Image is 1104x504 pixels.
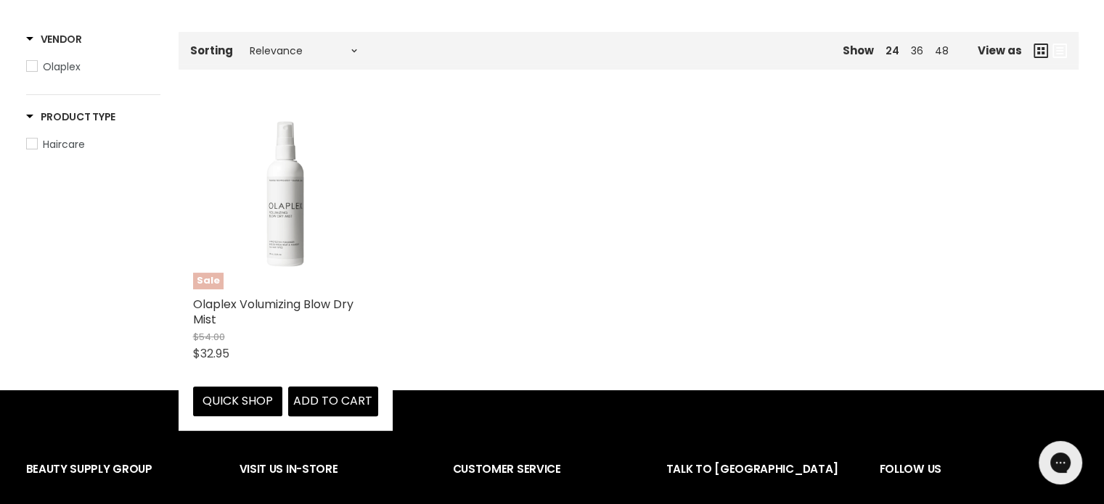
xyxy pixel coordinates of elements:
[26,32,82,46] h3: Vendor
[935,44,949,58] a: 48
[1031,436,1089,489] iframe: Gorgias live chat messenger
[193,104,378,289] a: Olaplex Volumizing Blow Dry MistSale
[26,59,160,75] a: Olaplex
[843,43,874,58] span: Show
[193,273,224,289] span: Sale
[193,330,225,344] span: $54.00
[190,44,233,57] label: Sorting
[26,136,160,152] a: Haircare
[43,137,85,152] span: Haircare
[43,59,81,74] span: Olaplex
[293,392,372,409] span: Add to cart
[288,387,378,416] button: Add to cart
[911,44,923,58] a: 36
[978,44,1022,57] span: View as
[193,296,353,328] a: Olaplex Volumizing Blow Dry Mist
[886,44,899,58] a: 24
[26,110,116,124] h3: Product Type
[193,387,283,416] button: Quick shop
[193,104,378,289] img: Olaplex Volumizing Blow Dry Mist
[193,345,229,362] span: $32.95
